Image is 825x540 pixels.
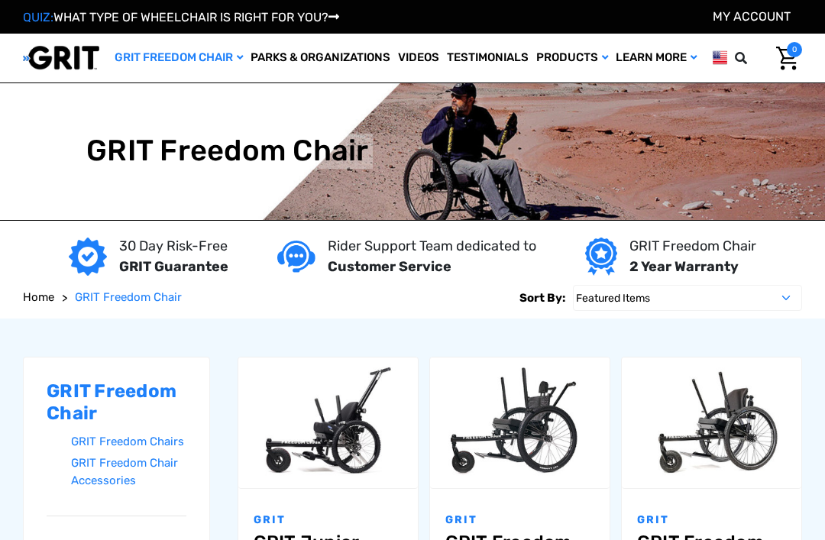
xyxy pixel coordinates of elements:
[757,42,765,74] input: Search
[23,45,99,70] img: GRIT All-Terrain Wheelchair and Mobility Equipment
[787,42,802,57] span: 0
[622,357,801,487] a: GRIT Freedom Chair: Pro,$5,495.00
[23,290,54,304] span: Home
[238,363,418,483] img: GRIT Junior: GRIT Freedom Chair all terrain wheelchair engineered specifically for kids
[71,431,186,453] a: GRIT Freedom Chairs
[23,10,53,24] span: QUIZ:
[238,357,418,487] a: GRIT Junior,$4,995.00
[86,134,369,169] h1: GRIT Freedom Chair
[519,285,565,311] label: Sort By:
[71,452,186,491] a: GRIT Freedom Chair Accessories
[277,241,315,272] img: Customer service
[629,258,739,275] strong: 2 Year Warranty
[637,512,786,528] p: GRIT
[629,236,756,257] p: GRIT Freedom Chair
[254,512,403,528] p: GRIT
[622,363,801,483] img: GRIT Freedom Chair Pro: the Pro model shown including contoured Invacare Matrx seatback, Spinergy...
[430,357,610,487] a: GRIT Freedom Chair: Spartan,$3,995.00
[532,34,612,82] a: Products
[612,34,700,82] a: Learn More
[328,236,536,257] p: Rider Support Team dedicated to
[23,10,339,24] a: QUIZ:WHAT TYPE OF WHEELCHAIR IS RIGHT FOR YOU?
[75,290,182,304] span: GRIT Freedom Chair
[776,47,798,70] img: Cart
[111,34,247,82] a: GRIT Freedom Chair
[713,48,727,67] img: us.png
[119,236,228,257] p: 30 Day Risk-Free
[75,289,182,306] a: GRIT Freedom Chair
[119,258,228,275] strong: GRIT Guarantee
[328,258,451,275] strong: Customer Service
[247,34,394,82] a: Parks & Organizations
[585,238,616,276] img: Year warranty
[394,34,443,82] a: Videos
[69,238,107,276] img: GRIT Guarantee
[430,363,610,483] img: GRIT Freedom Chair: Spartan
[713,9,791,24] a: Account
[765,42,802,74] a: Cart with 0 items
[443,34,532,82] a: Testimonials
[445,512,594,528] p: GRIT
[23,289,54,306] a: Home
[47,380,186,425] h2: GRIT Freedom Chair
